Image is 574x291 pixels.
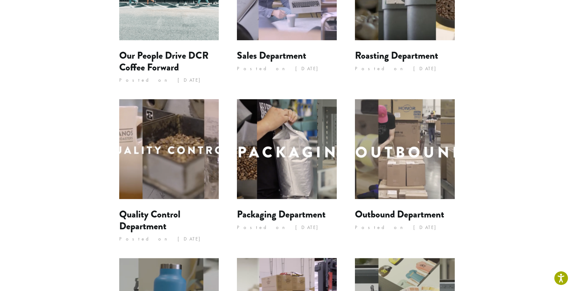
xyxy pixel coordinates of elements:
img: Outbound Department [355,99,455,199]
a: Packaging Department [237,207,326,221]
a: Roasting Department [355,48,438,63]
p: Posted on [DATE] [237,64,337,73]
p: Posted on [DATE] [119,234,219,244]
img: Packaging Department [237,99,337,199]
p: Posted on [DATE] [355,64,455,73]
p: Posted on [DATE] [237,223,337,232]
a: Sales Department [237,48,306,63]
img: Quality Control Department [119,99,219,199]
p: Posted on [DATE] [355,223,455,232]
a: Quality Control Department [119,207,180,233]
p: Posted on [DATE] [119,76,219,85]
a: Outbound Department [355,207,444,221]
a: Our People Drive DCR Coffee Forward [119,48,208,74]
